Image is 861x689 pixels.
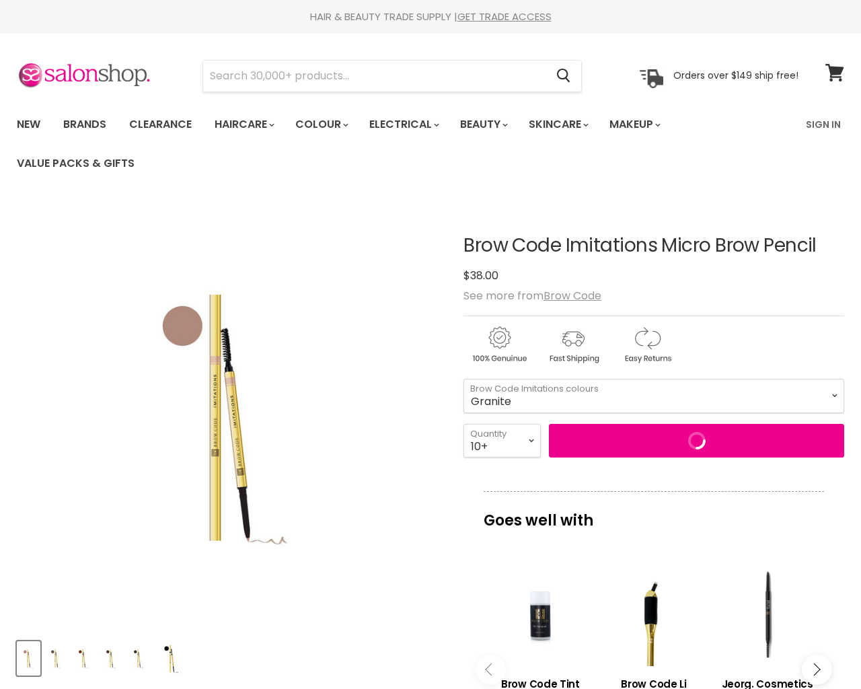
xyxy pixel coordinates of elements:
a: Sign In [798,110,849,139]
a: Brands [53,110,116,139]
img: Brow Code Imitations Micro Brow Pencil [18,643,39,674]
p: Goes well with [484,491,824,536]
button: Brow Code Imitations Micro Brow Pencil [44,641,68,676]
a: New [7,110,50,139]
h1: Brow Code Imitations Micro Brow Pencil [463,235,844,256]
span: See more from [463,288,601,303]
a: View product:Brow Code Li Pigments Microblading Pen 18U.018 (10 Pack) [604,566,704,666]
input: Search [203,61,546,92]
img: returns.gif [611,324,683,365]
a: GET TRADE ACCESS [457,9,552,24]
button: Search [546,61,581,92]
a: Colour [285,110,357,139]
a: Haircare [204,110,283,139]
img: shipping.gif [537,324,609,365]
button: Brow Code Imitations Micro Brow Pencil [127,641,151,676]
img: Brow Code Imitations Micro Brow Pencil [73,643,94,674]
img: Brow Code Imitations Micro Brow Pencil [101,643,122,674]
a: Brow Code [544,288,601,303]
button: Brow Code Imitations Micro Brow Pencil [72,641,96,676]
div: Brow Code Imitations Micro Brow Pencil image. Click or Scroll to Zoom. [17,202,443,628]
span: $38.00 [463,268,498,283]
button: Brow Code Imitations Micro Brow Pencil [155,641,189,676]
a: Clearance [119,110,202,139]
form: Product [202,60,582,92]
a: Beauty [450,110,516,139]
img: genuine.gif [463,324,535,365]
button: Brow Code Imitations Micro Brow Pencil [100,641,123,676]
a: View product:Brow Code Tint Remover [490,566,591,666]
a: Makeup [599,110,669,139]
img: Brow Code Imitations Micro Brow Pencil [128,643,149,674]
a: Electrical [359,110,447,139]
img: Brow Code Imitations Micro Brow Pencil [87,202,372,628]
ul: Main menu [7,105,798,183]
button: Brow Code Imitations Micro Brow Pencil [17,641,40,676]
img: Brow Code Imitations Micro Brow Pencil [46,643,67,674]
div: Product thumbnails [15,637,445,676]
img: Brow Code Imitations Micro Brow Pencil [156,643,188,674]
a: Value Packs & Gifts [7,149,145,178]
select: Quantity [463,424,541,458]
a: View product:Jeorg. Cosmetics Precision Brow Pencil [717,566,817,666]
a: Skincare [519,110,597,139]
p: Orders over $149 ship free! [673,69,798,81]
